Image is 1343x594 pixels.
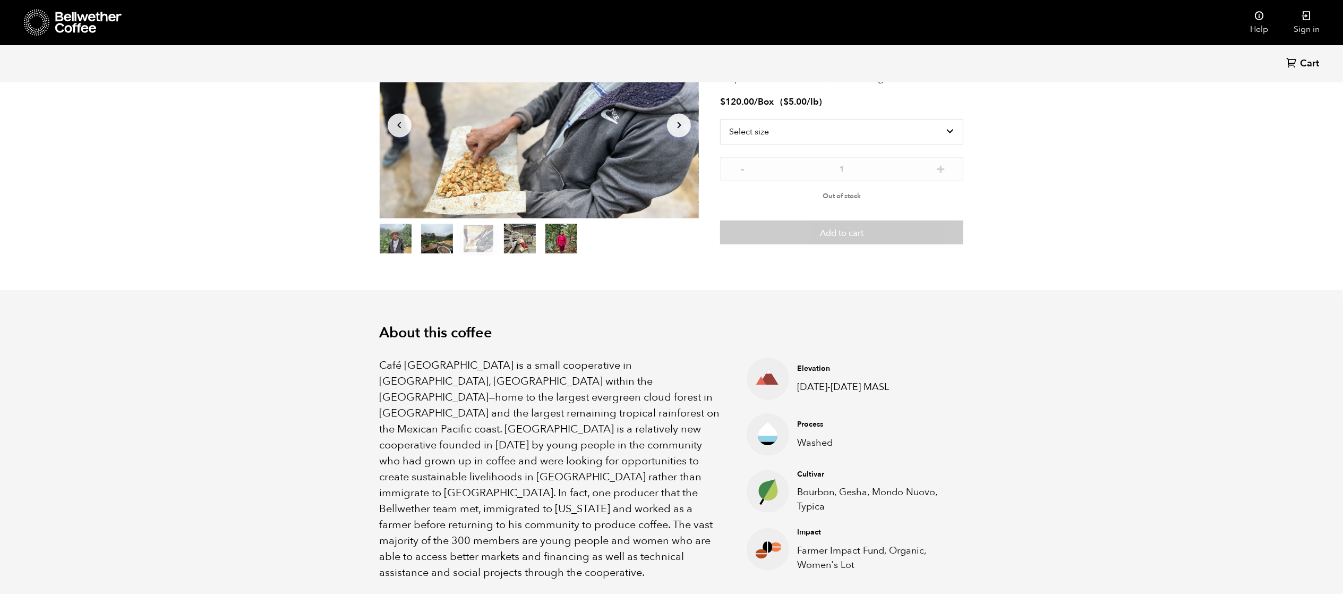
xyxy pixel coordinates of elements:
button: + [934,163,947,173]
span: /lb [807,96,819,108]
span: Out of stock [823,191,861,201]
p: [DATE]-[DATE] MASL [797,380,947,394]
bdi: 5.00 [783,96,807,108]
h2: About this coffee [380,325,964,342]
bdi: 120.00 [720,96,754,108]
h4: Cultivar [797,469,947,480]
p: Bourbon, Gesha, Mondo Nuovo, Typica [797,485,947,514]
span: ( ) [780,96,822,108]
p: Washed [797,436,947,450]
span: $ [720,96,725,108]
span: / [754,96,758,108]
a: Cart [1286,57,1322,71]
h4: Elevation [797,363,947,374]
span: Cart [1300,57,1319,70]
button: Add to cart [720,220,963,245]
h4: Process [797,419,947,430]
span: Box [758,96,774,108]
p: Café [GEOGRAPHIC_DATA] is a small cooperative in [GEOGRAPHIC_DATA], [GEOGRAPHIC_DATA] within the ... [380,358,721,581]
p: Farmer Impact Fund, Organic, Women's Lot [797,544,947,572]
span: $ [783,96,789,108]
h4: Impact [797,527,947,538]
button: - [736,163,749,173]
